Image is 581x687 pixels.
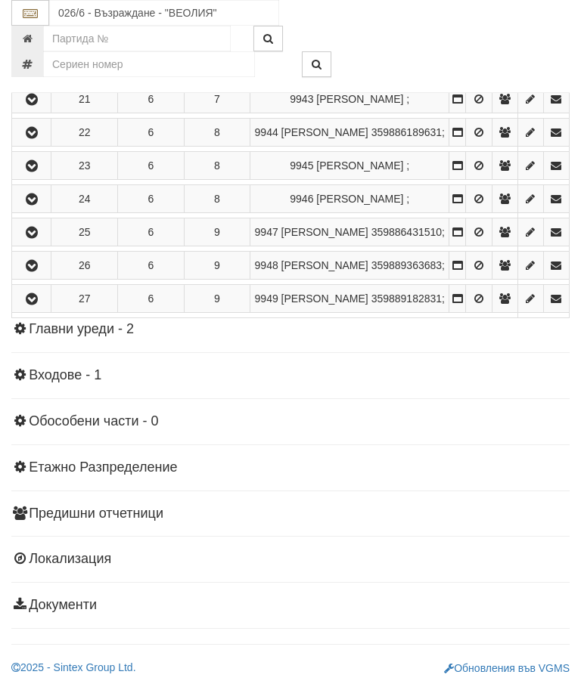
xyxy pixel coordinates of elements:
span: Партида № [255,259,278,271]
td: 6 [118,252,185,280]
span: 9 [214,226,220,238]
td: 6 [118,119,185,147]
td: 6 [118,185,185,213]
td: 27 [51,285,118,313]
td: 22 [51,119,118,147]
input: Партида № [43,26,231,51]
span: [PERSON_NAME] [316,159,403,172]
h4: Входове - 1 [11,368,570,383]
span: 359889182831 [371,292,442,305]
td: 6 [118,218,185,246]
span: 9 [214,292,220,305]
span: Партида № [290,93,313,105]
h4: Предишни отчетници [11,506,570,521]
span: Партида № [255,126,278,138]
span: 9 [214,259,220,271]
td: 21 [51,85,118,113]
a: Обновления във VGMS [444,662,570,674]
span: [PERSON_NAME] [316,193,403,205]
td: ; [250,252,449,280]
span: [PERSON_NAME] [316,93,403,105]
td: 23 [51,152,118,180]
span: 8 [214,159,220,172]
span: Партида № [255,292,278,305]
td: 26 [51,252,118,280]
span: [PERSON_NAME] [281,259,368,271]
a: 2025 - Sintex Group Ltd. [11,661,136,673]
input: Сериен номер [43,51,255,77]
span: [PERSON_NAME] [281,226,368,238]
td: 24 [51,185,118,213]
h4: Документи [11,598,570,613]
td: ; [250,218,449,246]
span: 359886431510 [371,226,442,238]
td: ; [250,285,449,313]
span: Партида № [290,193,313,205]
td: ; [250,85,449,113]
td: ; [250,119,449,147]
span: Партида № [255,226,278,238]
span: 8 [214,126,220,138]
span: Партида № [290,159,313,172]
span: [PERSON_NAME] [281,292,368,305]
span: 8 [214,193,220,205]
span: 7 [214,93,220,105]
span: 359889363683 [371,259,442,271]
td: ; [250,152,449,180]
h4: Обособени части - 0 [11,414,570,429]
h4: Етажно Разпределение [11,460,570,475]
td: 6 [118,152,185,180]
td: 6 [118,85,185,113]
td: 6 [118,285,185,313]
h4: Главни уреди - 2 [11,322,570,337]
span: [PERSON_NAME] [281,126,368,138]
span: 359886189631 [371,126,442,138]
h4: Локализация [11,552,570,567]
td: 25 [51,218,118,246]
td: ; [250,185,449,213]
